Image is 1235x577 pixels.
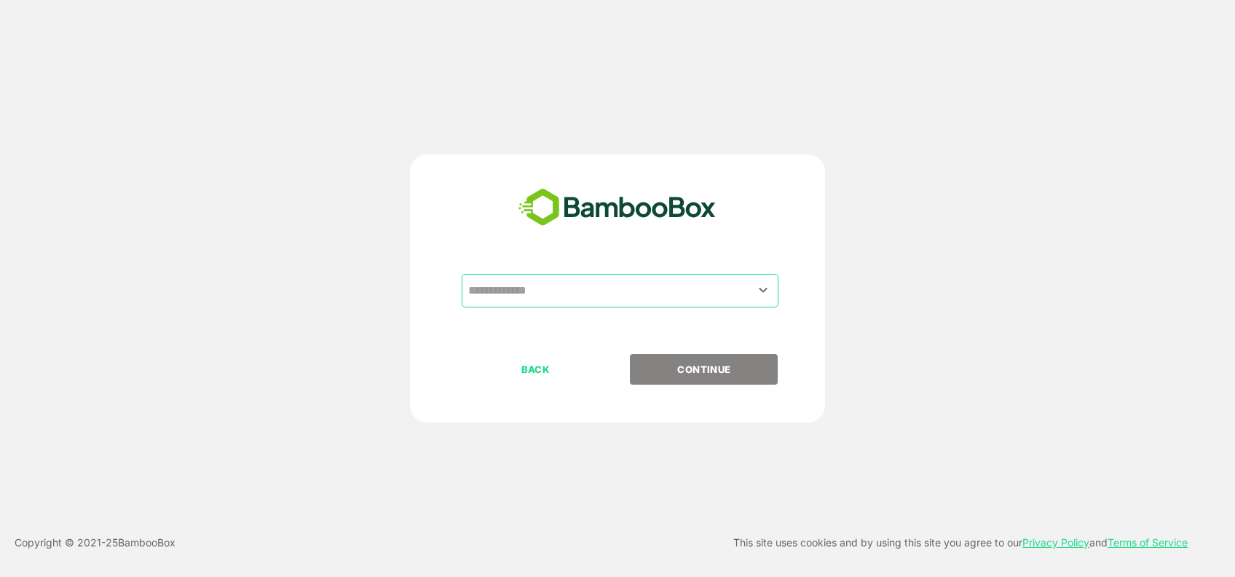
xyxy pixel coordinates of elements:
button: Open [754,280,773,300]
img: bamboobox [510,184,724,232]
p: Copyright © 2021- 25 BambooBox [15,534,175,552]
p: BACK [463,361,609,377]
p: This site uses cookies and by using this site you agree to our and [733,534,1188,552]
a: Terms of Service [1108,536,1188,549]
p: CONTINUE [631,361,777,377]
a: Privacy Policy [1022,536,1089,549]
